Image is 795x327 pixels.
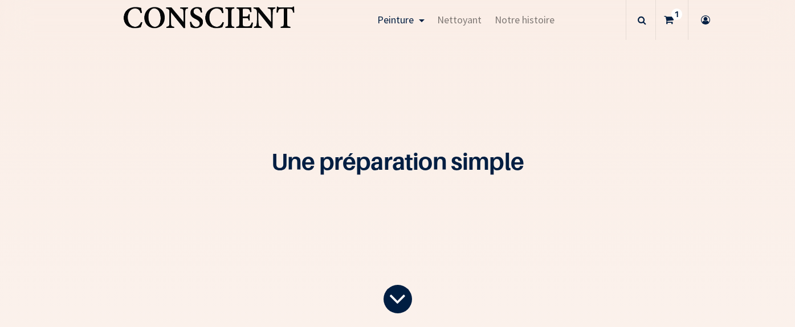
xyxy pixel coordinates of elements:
span: Notre histoire [495,13,555,26]
iframe: Tidio Chat [736,254,790,307]
h1: Une préparation simple [97,149,698,173]
sup: 1 [671,9,682,20]
span: Nettoyant [437,13,482,26]
span: Peinture [377,13,414,26]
